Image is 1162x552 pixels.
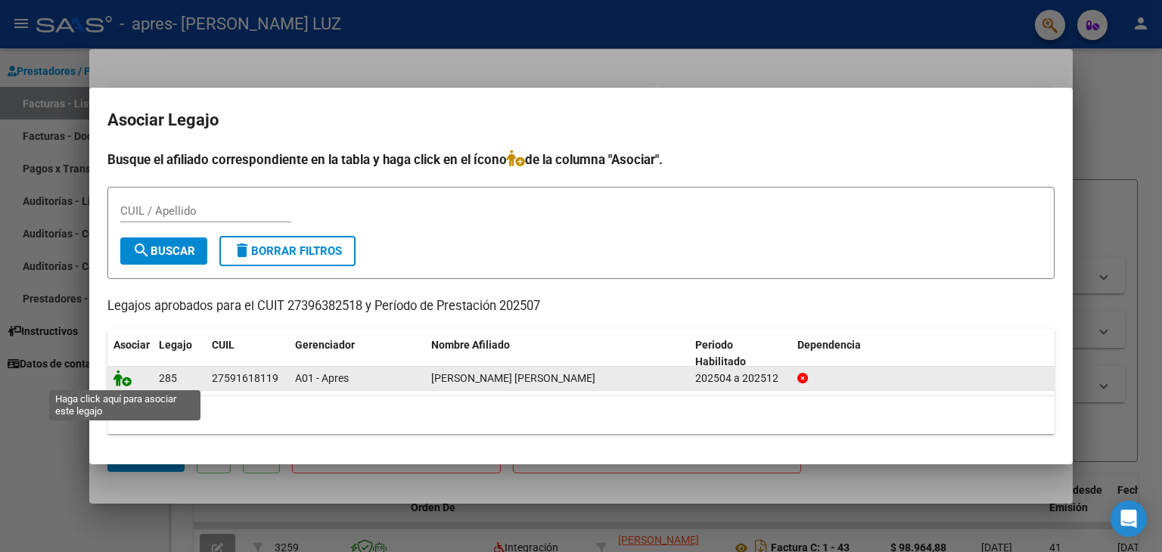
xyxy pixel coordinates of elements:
span: Gerenciador [295,339,355,351]
h2: Asociar Legajo [107,106,1055,135]
span: Legajo [159,339,192,351]
datatable-header-cell: Asociar [107,329,153,379]
button: Buscar [120,237,207,265]
span: A01 - Apres [295,372,349,384]
button: Borrar Filtros [219,236,356,266]
h4: Busque el afiliado correspondiente en la tabla y haga click en el ícono de la columna "Asociar". [107,150,1055,169]
div: 27591618119 [212,370,278,387]
span: SEGOVIA BENICIO NESTOR [431,372,595,384]
span: Asociar [113,339,150,351]
span: Nombre Afiliado [431,339,510,351]
span: CUIL [212,339,235,351]
datatable-header-cell: CUIL [206,329,289,379]
div: 1 registros [107,396,1055,434]
span: Borrar Filtros [233,244,342,258]
mat-icon: delete [233,241,251,259]
div: Open Intercom Messenger [1111,501,1147,537]
datatable-header-cell: Nombre Afiliado [425,329,689,379]
datatable-header-cell: Dependencia [791,329,1055,379]
span: Dependencia [797,339,861,351]
p: Legajos aprobados para el CUIT 27396382518 y Período de Prestación 202507 [107,297,1055,316]
span: Periodo Habilitado [695,339,746,368]
span: 285 [159,372,177,384]
datatable-header-cell: Gerenciador [289,329,425,379]
datatable-header-cell: Legajo [153,329,206,379]
mat-icon: search [132,241,151,259]
datatable-header-cell: Periodo Habilitado [689,329,791,379]
span: Buscar [132,244,195,258]
div: 202504 a 202512 [695,370,785,387]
